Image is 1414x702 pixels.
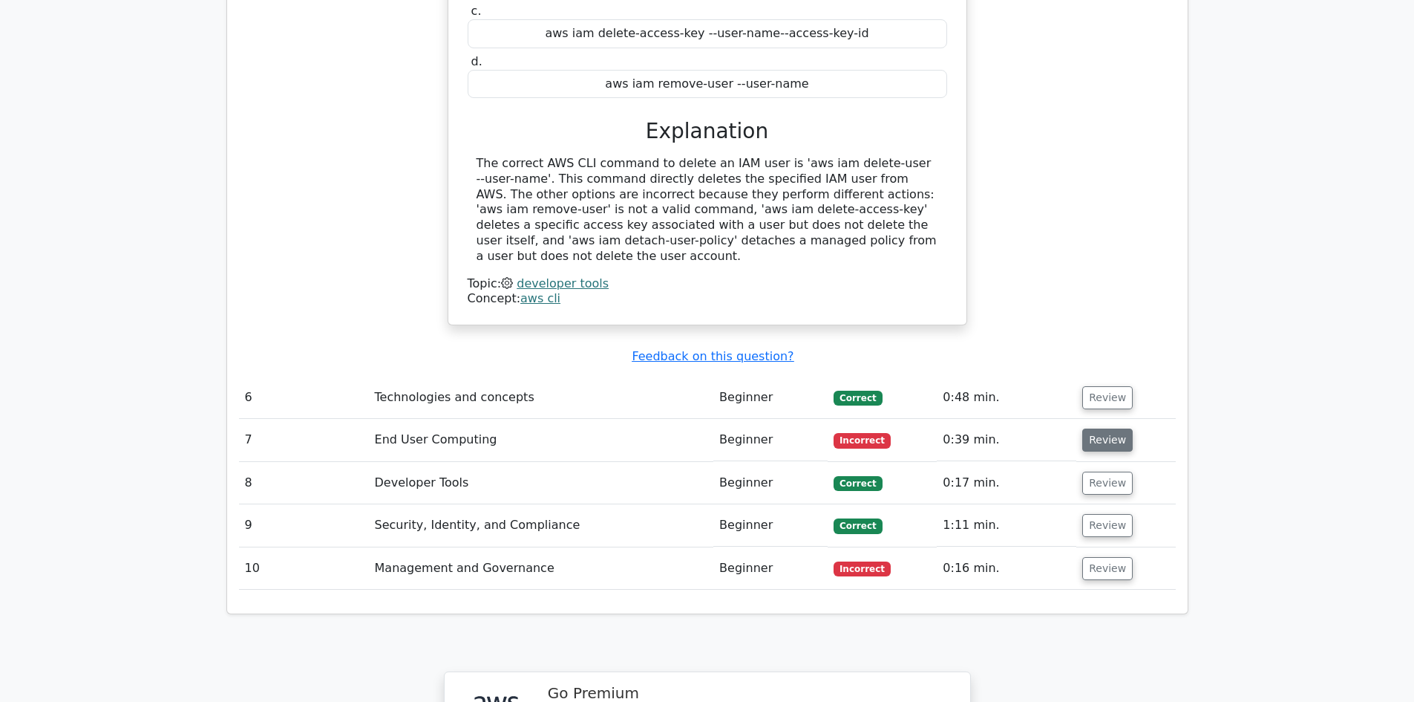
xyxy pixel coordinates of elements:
[468,70,947,99] div: aws iam remove-user --user-name
[834,519,882,533] span: Correct
[713,462,828,504] td: Beginner
[713,377,828,419] td: Beginner
[239,419,369,461] td: 7
[780,26,868,42] username: --access-key-id
[834,476,882,491] span: Correct
[239,377,369,419] td: 6
[1082,386,1133,409] button: Review
[937,462,1076,504] td: 0:17 min.
[369,419,714,461] td: End User Computing
[937,377,1076,419] td: 0:48 min.
[468,19,947,48] div: aws iam delete-access-key --user-name
[937,419,1076,461] td: 0:39 min.
[834,391,882,406] span: Correct
[1082,514,1133,537] button: Review
[471,54,482,68] span: d.
[713,504,828,547] td: Beginner
[477,119,938,144] h3: Explanation
[239,462,369,504] td: 8
[369,462,714,504] td: Developer Tools
[937,547,1076,590] td: 0:16 min.
[834,433,891,448] span: Incorrect
[517,276,609,290] a: developer tools
[520,291,560,305] a: aws cli
[1082,557,1133,580] button: Review
[468,291,947,307] div: Concept:
[1082,472,1133,495] button: Review
[1082,429,1133,452] button: Review
[477,156,938,264] div: The correct AWS CLI command to delete an IAM user is 'aws iam delete-user --user-name
[632,349,793,363] a: Feedback on this question?
[471,4,482,18] span: c.
[239,504,369,547] td: 9
[477,172,937,263] username: '. This command directly deletes the specified IAM user from AWS. The other options are incorrect...
[369,377,714,419] td: Technologies and concepts
[369,547,714,590] td: Management and Governance
[468,276,947,292] div: Topic:
[713,419,828,461] td: Beginner
[713,547,828,590] td: Beginner
[369,504,714,547] td: Security, Identity, and Compliance
[834,562,891,576] span: Incorrect
[937,504,1076,547] td: 1:11 min.
[239,547,369,590] td: 10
